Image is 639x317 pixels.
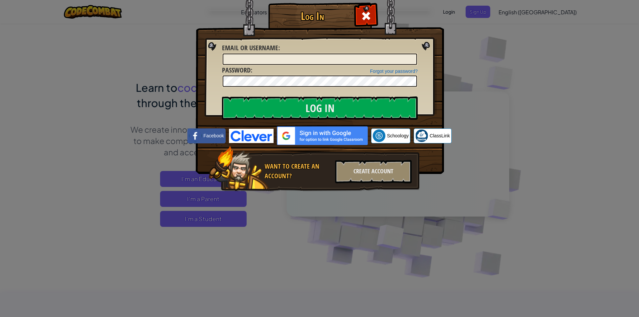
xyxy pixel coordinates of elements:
[203,132,224,139] span: Facebook
[222,96,418,120] input: Log In
[373,129,385,142] img: schoology.png
[265,162,331,181] div: Want to create an account?
[229,129,274,143] img: clever-logo-blue.png
[430,132,450,139] span: ClassLink
[270,10,355,22] h1: Log In
[415,129,428,142] img: classlink-logo-small.png
[222,43,278,52] span: Email or Username
[222,66,252,75] label: :
[370,69,418,74] a: Forgot your password?
[277,126,368,145] img: gplus_sso_button2.svg
[335,160,412,183] div: Create Account
[189,129,202,142] img: facebook_small.png
[387,132,409,139] span: Schoology
[222,66,251,75] span: Password
[222,43,280,53] label: :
